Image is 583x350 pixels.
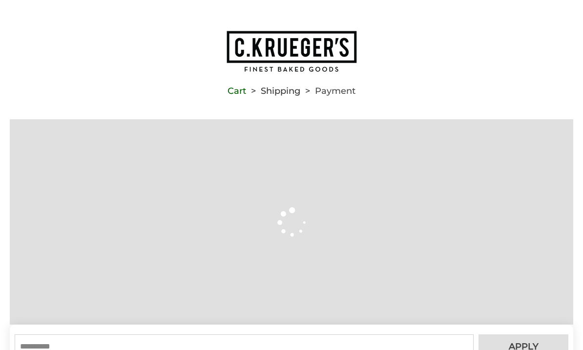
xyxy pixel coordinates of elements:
[315,87,355,94] span: Payment
[10,30,573,73] a: Go to home page
[246,87,300,94] li: Shipping
[226,30,357,73] img: C.KRUEGER'S
[228,87,246,94] a: Cart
